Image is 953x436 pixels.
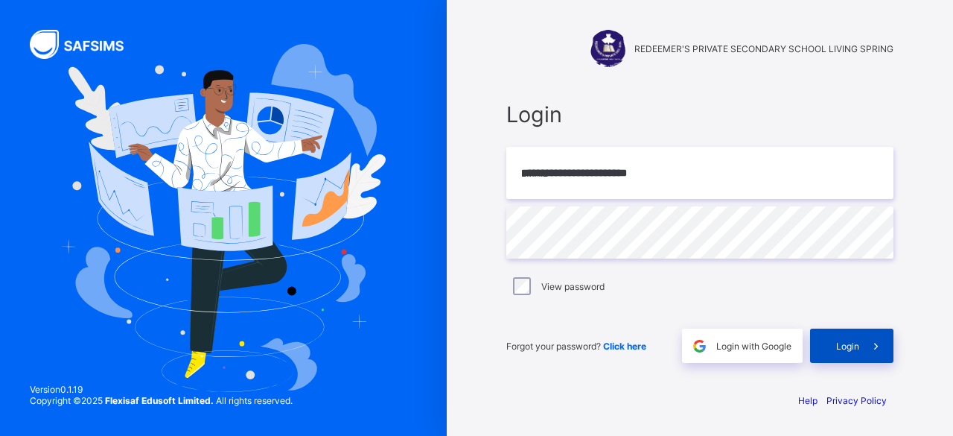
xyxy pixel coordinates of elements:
[836,341,859,352] span: Login
[798,395,817,406] a: Help
[826,395,887,406] a: Privacy Policy
[541,281,605,292] label: View password
[506,341,646,352] span: Forgot your password?
[716,341,791,352] span: Login with Google
[691,338,708,355] img: google.396cfc9801f0270233282035f929180a.svg
[30,30,141,59] img: SAFSIMS Logo
[634,43,893,54] span: REDEEMER'S PRIVATE SECONDARY SCHOOL LIVING SPRING
[30,395,293,406] span: Copyright © 2025 All rights reserved.
[61,44,385,393] img: Hero Image
[603,341,646,352] a: Click here
[105,395,214,406] strong: Flexisaf Edusoft Limited.
[506,101,893,127] span: Login
[30,384,293,395] span: Version 0.1.19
